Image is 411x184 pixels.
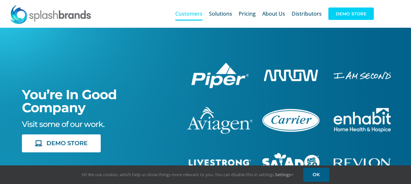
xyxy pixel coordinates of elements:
[264,69,318,76] a: arrow-white
[303,168,329,182] a: OK
[175,3,374,24] nav: Main Menu
[22,86,117,115] span: You’re In Good Company
[262,152,319,159] a: sng-1C
[334,108,391,132] img: Enhabit Gear Store
[22,119,104,129] span: Visit some of our work.
[292,3,322,24] a: Distributors
[262,11,285,16] span: About Us
[262,153,319,173] img: Salad And Go Store
[175,3,202,24] a: Customers
[262,109,319,132] img: Carrier Brand Store
[187,107,252,134] img: aviagen-1C
[334,158,391,167] img: Revlon
[334,157,391,164] a: revlon-flat-white
[189,159,251,166] img: Livestrong Store
[191,62,248,69] a: piper-White
[46,140,88,147] span: DEMO STORE
[189,158,251,165] a: livestrong-5E-website
[328,3,374,24] a: DEMO STORE
[334,107,391,114] a: enhabit-stacked-white
[334,71,391,79] img: I Am Second Store
[10,5,92,24] img: SplashBrands.com Logo
[264,69,318,81] img: Arrow Store
[239,11,256,16] span: Pricing
[22,134,101,152] a: DEMO STORE
[82,172,293,177] span: Hi! We use cookies, which help us show things more relevant to you. You can disable this in setti...
[334,70,391,78] a: enhabit-stacked-white
[275,172,293,177] a: Settings
[262,108,319,115] a: carrier-1B
[175,11,202,16] span: Customers
[209,11,232,16] span: Solutions
[191,63,248,88] img: Piper Pilot Ship
[292,11,322,16] span: Distributors
[328,8,374,20] span: DEMO STORE
[239,3,256,24] a: Pricing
